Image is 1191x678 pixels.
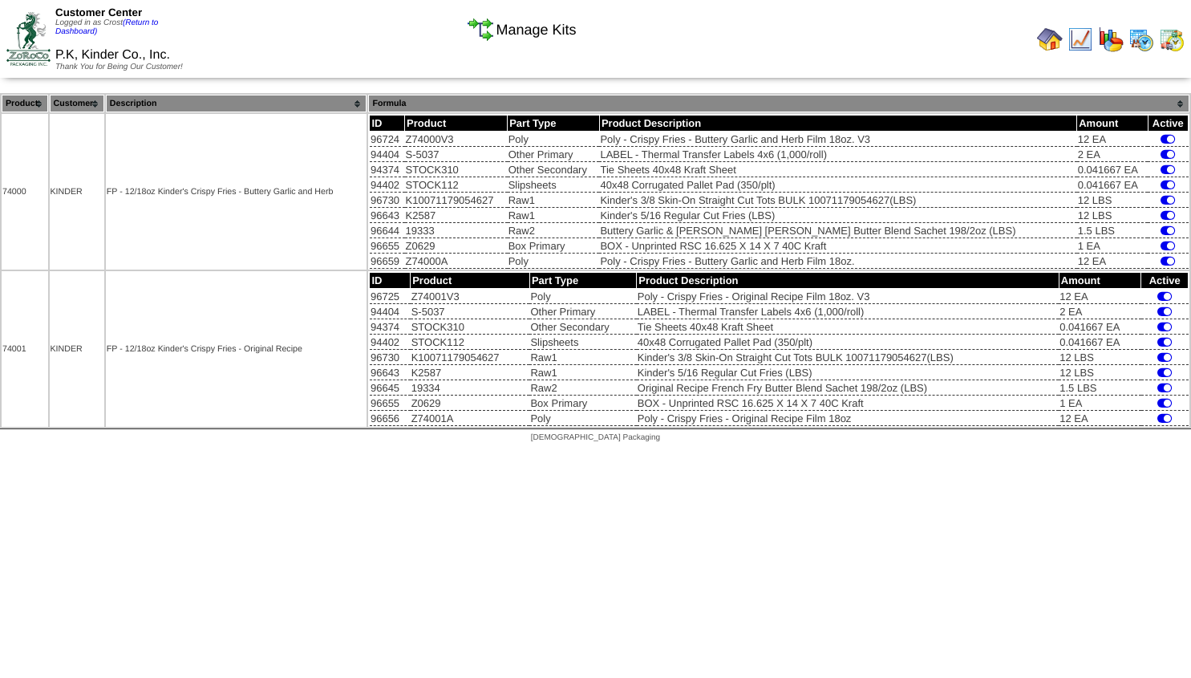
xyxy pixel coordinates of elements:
[508,254,600,269] td: Poly
[529,273,636,289] th: Part Type
[370,116,405,132] th: ID
[529,380,636,396] td: Raw2
[1067,26,1093,52] img: line_graph.gif
[55,6,142,18] span: Customer Center
[599,147,1076,162] td: LABEL - Thermal Transfer Labels 4x6 (1,000/roll)
[529,289,636,304] td: Poly
[496,22,576,39] span: Manage Kits
[637,365,1059,380] td: Kinder's 5/16 Regular Cut Fries (LBS)
[599,223,1076,238] td: Buttery Garlic & [PERSON_NAME] [PERSON_NAME] Butter Blend Sachet 198/2oz (LBS)
[1077,147,1148,162] td: 2 EA
[1077,223,1148,238] td: 1.5 LBS
[106,271,367,427] td: FP - 12/18oz Kinder's Crispy Fries - Original Recipe
[368,95,1189,112] th: Formula
[405,238,508,254] td: Z0629
[370,335,411,350] td: 94402
[508,162,600,177] td: Other Secondary
[370,162,405,177] td: 94374
[1059,380,1141,396] td: 1.5 LBS
[411,380,530,396] td: 19334
[50,114,104,270] td: KINDER
[599,254,1076,269] td: Poly - Crispy Fries - Buttery Garlic and Herb Film 18oz.
[405,208,508,223] td: K2587
[370,238,405,254] td: 96655
[370,289,411,304] td: 96725
[1059,319,1141,335] td: 0.041667 EA
[55,18,158,36] a: (Return to Dashboard)
[599,132,1076,147] td: Poly - Crispy Fries - Buttery Garlic and Herb Film 18oz. V3
[2,114,48,270] td: 74000
[1159,26,1185,52] img: calendarinout.gif
[1098,26,1124,52] img: graph.gif
[370,350,411,365] td: 96730
[1077,238,1148,254] td: 1 EA
[508,223,600,238] td: Raw2
[599,238,1076,254] td: BOX - Unprinted RSC 16.625 X 14 X 7 40C Kraft
[370,208,405,223] td: 96643
[1077,193,1148,208] td: 12 LBS
[405,116,508,132] th: Product
[637,304,1059,319] td: LABEL - Thermal Transfer Labels 4x6 (1,000/roll)
[370,396,411,411] td: 96655
[637,411,1059,426] td: Poly - Crispy Fries - Original Recipe Film 18oz
[1059,335,1141,350] td: 0.041667 EA
[637,289,1059,304] td: Poly - Crispy Fries - Original Recipe Film 18oz. V3
[1141,273,1189,289] th: Active
[1077,177,1148,193] td: 0.041667 EA
[529,335,636,350] td: Slipsheets
[1077,254,1148,269] td: 12 EA
[50,95,104,112] th: Customer
[370,177,405,193] td: 94402
[599,177,1076,193] td: 40x48 Corrugated Pallet Pad (350/plt)
[55,18,158,36] span: Logged in as Crost
[106,95,367,112] th: Description
[411,273,530,289] th: Product
[508,147,600,162] td: Other Primary
[370,411,411,426] td: 96656
[405,223,508,238] td: 19333
[405,254,508,269] td: Z74000A
[405,147,508,162] td: S-5037
[637,380,1059,396] td: Original Recipe French Fry Butter Blend Sachet 198/2oz (LBS)
[508,177,600,193] td: Slipsheets
[370,254,405,269] td: 96659
[370,380,411,396] td: 96645
[1059,411,1141,426] td: 12 EA
[50,271,104,427] td: KINDER
[599,162,1076,177] td: Tie Sheets 40x48 Kraft Sheet
[637,273,1059,289] th: Product Description
[529,365,636,380] td: Raw1
[508,193,600,208] td: Raw1
[1037,26,1063,52] img: home.gif
[529,319,636,335] td: Other Secondary
[2,271,48,427] td: 74001
[508,116,600,132] th: Part Type
[370,132,405,147] td: 96724
[411,289,530,304] td: Z74001V3
[411,335,530,350] td: STOCK112
[370,193,405,208] td: 96730
[370,223,405,238] td: 96644
[1077,116,1148,132] th: Amount
[599,193,1076,208] td: Kinder's 3/8 Skin-On Straight Cut Tots BULK 10071179054627(LBS)
[2,95,48,112] th: Product
[468,17,493,43] img: workflow.gif
[529,350,636,365] td: Raw1
[637,350,1059,365] td: Kinder's 3/8 Skin-On Straight Cut Tots BULK 10071179054627(LBS)
[529,411,636,426] td: Poly
[411,304,530,319] td: S-5037
[529,304,636,319] td: Other Primary
[1128,26,1154,52] img: calendarprod.gif
[55,48,170,62] span: P.K, Kinder Co., Inc.
[106,114,367,270] td: FP - 12/18oz Kinder's Crispy Fries - Buttery Garlic and Herb
[508,132,600,147] td: Poly
[370,304,411,319] td: 94404
[411,411,530,426] td: Z74001A
[411,396,530,411] td: Z0629
[405,162,508,177] td: STOCK310
[1077,132,1148,147] td: 12 EA
[599,116,1076,132] th: Product Description
[55,63,183,71] span: Thank You for Being Our Customer!
[405,177,508,193] td: STOCK112
[370,365,411,380] td: 96643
